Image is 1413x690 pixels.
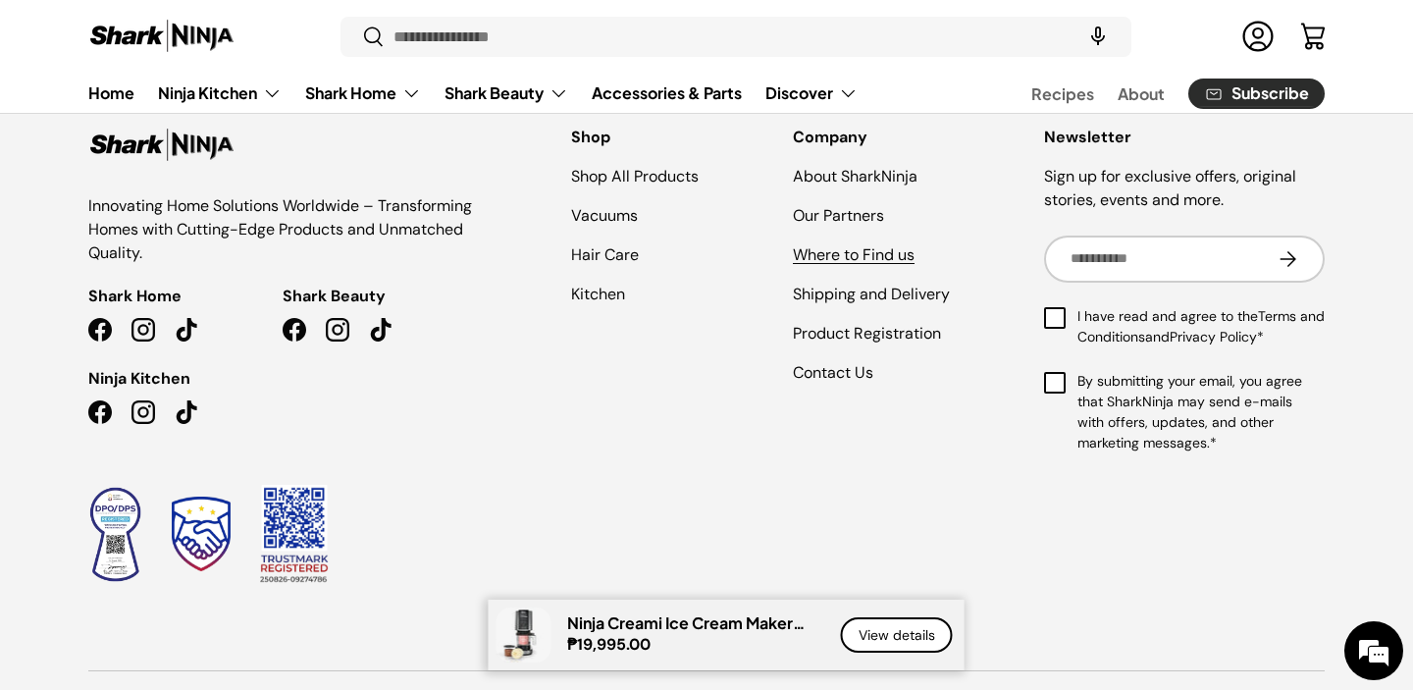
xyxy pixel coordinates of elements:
[146,74,293,113] summary: Ninja Kitchen
[433,74,580,113] summary: Shark Beauty
[1031,75,1094,113] a: Recipes
[293,74,433,113] summary: Shark Home
[793,166,917,186] a: About SharkNinja
[793,362,873,383] a: Contact Us
[1044,165,1325,212] p: Sign up for exclusive offers, original stories, events and more.
[1044,126,1325,149] h2: Newsletter
[571,244,639,265] a: Hair Care
[984,74,1325,113] nav: Secondary
[1077,307,1325,345] a: Terms and Conditions
[571,284,625,304] a: Kitchen
[793,244,915,265] a: Where to Find us
[571,166,699,186] a: Shop All Products
[88,367,190,391] span: Ninja Kitchen
[793,284,950,304] a: Shipping and Delivery
[1077,306,1325,347] span: I have read and agree to the and *
[1067,16,1129,59] speech-search-button: Search by voice
[841,617,953,654] a: View details
[283,285,386,308] span: Shark Beauty
[754,74,869,113] summary: Discover
[88,74,134,112] a: Home
[88,486,142,583] img: Data Privacy Seal
[88,74,858,113] nav: Primary
[1118,75,1165,113] a: About
[322,10,369,57] div: Minimize live chat window
[793,323,941,344] a: Product Registration
[571,205,638,226] a: Vacuums
[172,497,231,571] img: Trustmark Seal
[793,205,884,226] a: Our Partners
[592,74,742,112] a: Accessories & Parts
[1231,86,1309,102] span: Subscribe
[88,18,235,56] img: Shark Ninja Philippines
[1170,328,1257,345] a: Privacy Policy
[88,194,477,265] p: Innovating Home Solutions Worldwide – Transforming Homes with Cutting-Edge Products and Unmatched...
[260,485,329,584] img: Trustmark QR
[102,110,330,135] div: Chat with us now
[497,608,551,663] img: ninja-creami-ice-cream-maker-with-sample-content-and-all-lids-full-view-sharkninja-philippines
[88,285,182,308] span: Shark Home
[1188,79,1325,109] a: Subscribe
[114,215,271,413] span: We're online!
[1077,371,1325,453] span: By submitting your email, you agree that SharkNinja may send e-mails with offers, updates, and ot...
[567,634,655,655] strong: ₱19,995.00
[10,472,374,541] textarea: Type your message and hit 'Enter'
[567,613,817,632] p: Ninja Creami Ice Cream Maker (NC300)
